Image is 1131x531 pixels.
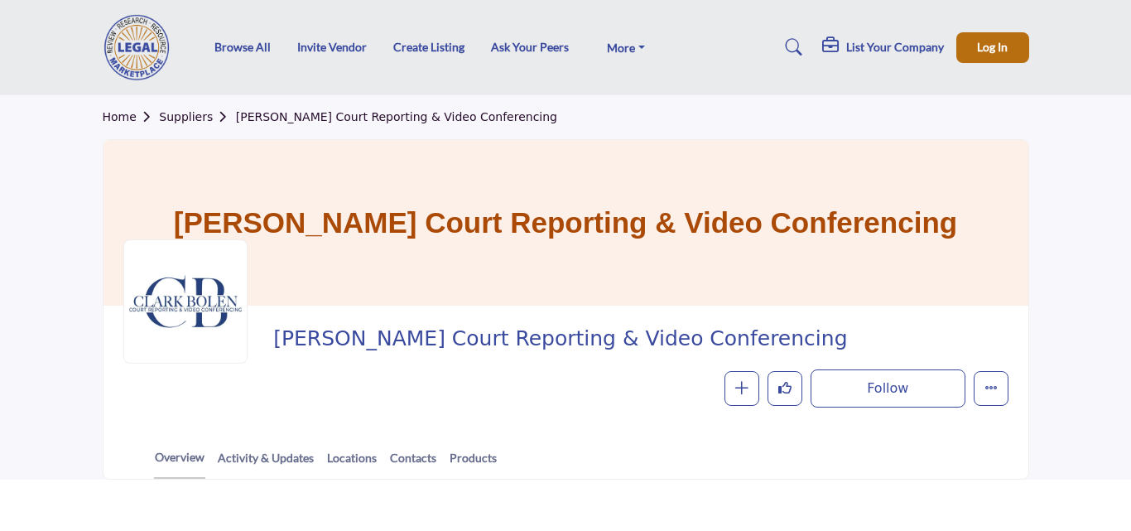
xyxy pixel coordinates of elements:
[768,371,802,406] button: Like
[297,40,367,54] a: Invite Vendor
[491,40,569,54] a: Ask Your Peers
[846,40,944,55] h5: List Your Company
[977,40,1008,54] span: Log In
[159,110,235,123] a: Suppliers
[974,371,1008,406] button: More details
[393,40,464,54] a: Create Listing
[811,369,965,408] button: Follow
[449,449,498,478] a: Products
[769,34,813,60] a: Search
[389,449,437,478] a: Contacts
[103,110,160,123] a: Home
[595,36,657,59] a: More
[217,449,315,478] a: Activity & Updates
[822,37,944,57] div: List Your Company
[103,14,180,80] img: site Logo
[956,32,1029,63] button: Log In
[326,449,378,478] a: Locations
[154,448,205,479] a: Overview
[214,40,271,54] a: Browse All
[236,110,557,123] a: [PERSON_NAME] Court Reporting & Video Conferencing
[174,140,957,306] h1: [PERSON_NAME] Court Reporting & Video Conferencing
[273,326,999,353] span: Clark Bolen Court Reporting & Video Conferencing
